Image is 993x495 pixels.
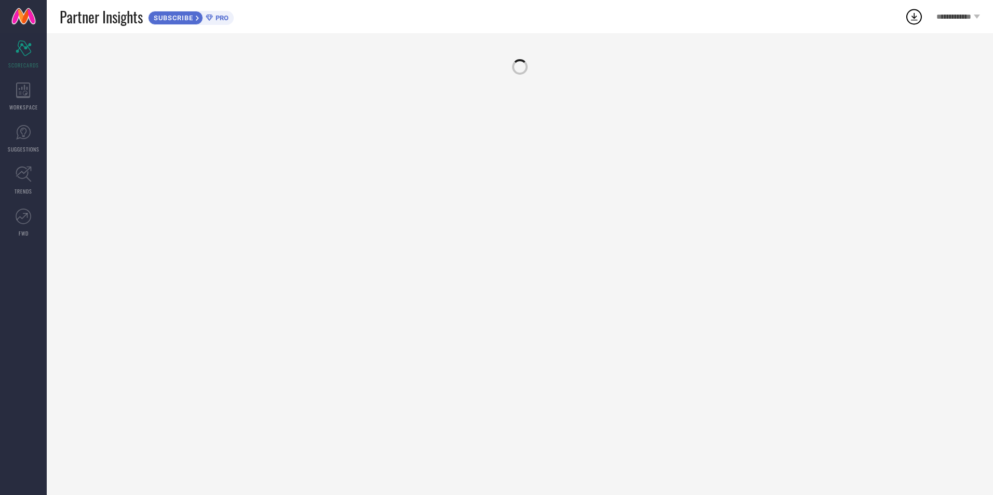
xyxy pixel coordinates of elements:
span: Partner Insights [60,6,143,27]
span: SCORECARDS [8,61,39,69]
span: SUGGESTIONS [8,145,39,153]
a: SUBSCRIBEPRO [148,8,234,25]
span: PRO [213,14,229,22]
span: FWD [19,229,29,237]
div: Open download list [905,7,923,26]
span: TRENDS [15,187,32,195]
span: SUBSCRIBE [149,14,196,22]
span: WORKSPACE [9,103,38,111]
